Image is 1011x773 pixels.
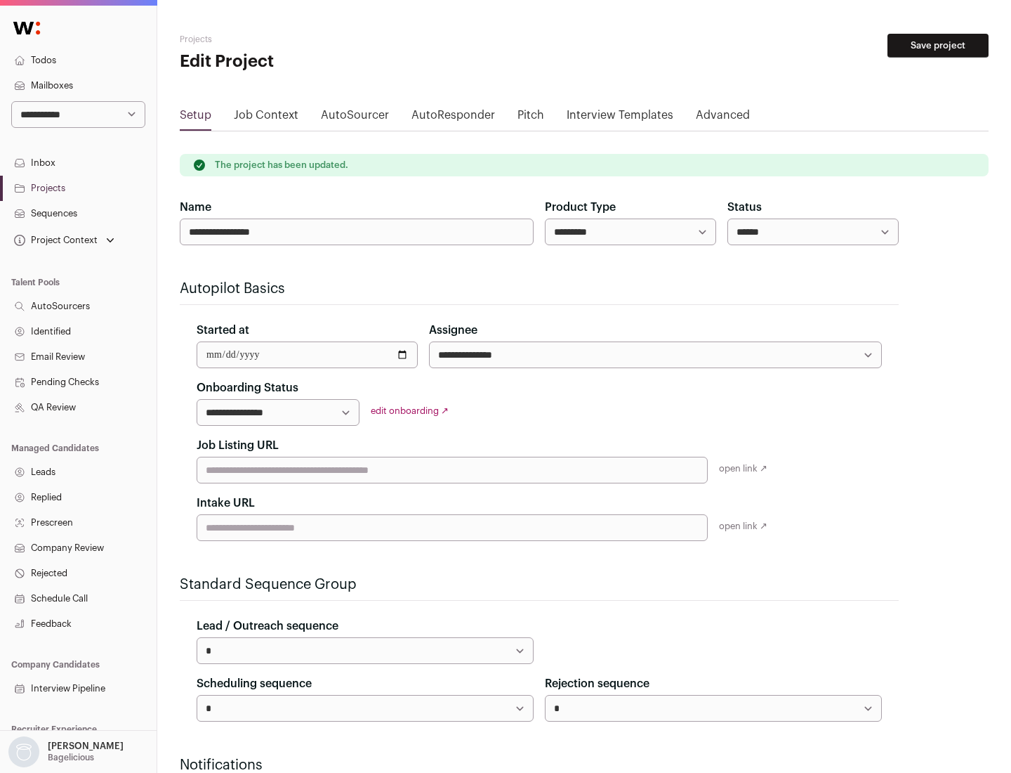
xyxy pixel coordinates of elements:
button: Save project [887,34,989,58]
label: Lead / Outreach sequence [197,618,338,635]
label: Product Type [545,199,616,216]
label: Name [180,199,211,216]
label: Started at [197,322,249,339]
p: [PERSON_NAME] [48,741,124,752]
div: Project Context [11,235,98,246]
img: nopic.png [8,736,39,767]
button: Open dropdown [11,230,117,250]
label: Assignee [429,322,477,339]
label: Intake URL [197,495,255,512]
a: AutoResponder [411,107,495,129]
h1: Edit Project [180,51,449,73]
h2: Standard Sequence Group [180,575,899,595]
label: Scheduling sequence [197,675,312,692]
img: Wellfound [6,14,48,42]
h2: Projects [180,34,449,45]
a: edit onboarding ↗ [371,406,449,415]
p: Bagelicious [48,752,94,763]
button: Open dropdown [6,736,126,767]
a: Pitch [517,107,544,129]
p: The project has been updated. [215,160,348,171]
a: Interview Templates [567,107,673,129]
label: Job Listing URL [197,437,279,454]
label: Rejection sequence [545,675,649,692]
a: Setup [180,107,211,129]
h2: Autopilot Basics [180,279,899,299]
label: Status [727,199,762,216]
a: Advanced [696,107,750,129]
a: Job Context [234,107,298,129]
label: Onboarding Status [197,379,298,396]
a: AutoSourcer [321,107,389,129]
